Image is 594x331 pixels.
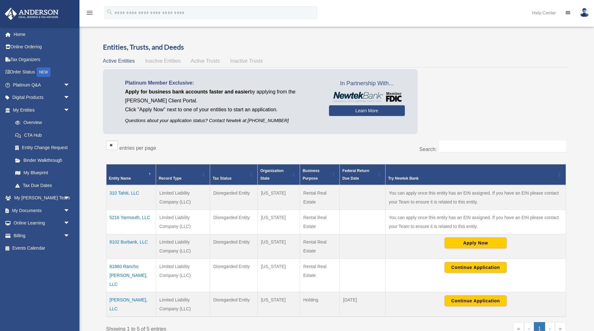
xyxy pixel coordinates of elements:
[332,92,402,102] img: NewtekBankLogoSM.png
[4,53,79,66] a: Tax Organizers
[156,210,210,234] td: Limited Liability Company (LLC)
[64,204,76,217] span: arrow_drop_down
[4,28,79,41] a: Home
[145,58,181,64] span: Inactive Entities
[340,164,386,185] th: Federal Return Due Date: Activate to sort
[445,295,507,306] button: Continue Application
[9,129,76,141] a: CTA Hub
[300,234,340,259] td: Rental Real Estate
[156,234,210,259] td: Limited Liability Company (LLC)
[64,79,76,92] span: arrow_drop_down
[4,204,79,217] a: My Documentsarrow_drop_down
[3,8,60,20] img: Anderson Advisors Platinum Portal
[210,210,257,234] td: Disregarded Entity
[419,147,437,152] label: Search:
[106,210,156,234] td: 5216 Yarmouth, LLC
[340,292,386,317] td: [DATE]
[445,262,507,273] button: Continue Application
[64,229,76,242] span: arrow_drop_down
[300,292,340,317] td: Holding
[156,164,210,185] th: Record Type: Activate to sort
[106,164,156,185] th: Entity Name: Activate to invert sorting
[64,91,76,104] span: arrow_drop_down
[300,185,340,210] td: Rental Real Estate
[4,79,79,91] a: Platinum Q&Aarrow_drop_down
[4,242,79,255] a: Events Calendar
[342,169,369,181] span: Federal Return Due Date
[37,67,51,77] div: NEW
[106,9,113,16] i: search
[125,117,319,125] p: Questions about your application status? Contact Newtek at [PHONE_NUMBER]
[106,259,156,292] td: 81860 Rancho [PERSON_NAME], LLC
[257,185,300,210] td: [US_STATE]
[156,185,210,210] td: Limited Liability Company (LLC)
[4,192,79,204] a: My [PERSON_NAME] Teamarrow_drop_down
[9,116,73,129] a: Overview
[257,259,300,292] td: [US_STATE]
[260,169,283,181] span: Organization State
[329,105,405,116] a: Learn More
[109,176,131,181] span: Entity Name
[86,9,93,17] i: menu
[210,292,257,317] td: Disregarded Entity
[4,91,79,104] a: Digital Productsarrow_drop_down
[4,104,76,116] a: My Entitiesarrow_drop_down
[125,87,319,105] p: by applying from the [PERSON_NAME] Client Portal.
[388,175,556,182] div: Try Newtek Bank
[125,89,250,94] span: Apply for business bank accounts faster and easier
[329,79,405,89] span: In Partnership With...
[210,164,257,185] th: Tax Status: Activate to sort
[64,217,76,230] span: arrow_drop_down
[4,229,79,242] a: Billingarrow_drop_down
[86,11,93,17] a: menu
[210,259,257,292] td: Disregarded Entity
[191,58,220,64] span: Active Trusts
[125,105,319,114] p: Click "Apply Now" next to one of your entities to start an application.
[445,238,507,248] button: Apply Now
[64,192,76,205] span: arrow_drop_down
[64,104,76,117] span: arrow_drop_down
[106,292,156,317] td: [PERSON_NAME], LLC
[230,58,263,64] span: Inactive Trusts
[106,185,156,210] td: 310 Tahiti, LLC
[300,259,340,292] td: Rental Real Estate
[257,164,300,185] th: Organization State: Activate to sort
[9,141,76,154] a: Entity Change Request
[4,217,79,230] a: Online Learningarrow_drop_down
[386,185,566,210] td: You can apply once this entity has an EIN assigned. If you have an EIN please contact your Team t...
[386,164,566,185] th: Try Newtek Bank : Activate to sort
[103,42,569,52] h3: Entities, Trusts, and Deeds
[4,41,79,53] a: Online Ordering
[257,210,300,234] td: [US_STATE]
[580,8,589,17] img: User Pic
[210,185,257,210] td: Disregarded Entity
[159,176,181,181] span: Record Type
[386,210,566,234] td: You can apply once this entity has an EIN assigned. If you have an EIN please contact your Team t...
[303,169,319,181] span: Business Purpose
[213,176,232,181] span: Tax Status
[156,292,210,317] td: Limited Liability Company (LLC)
[9,179,76,192] a: Tax Due Dates
[4,66,79,79] a: Order StatusNEW
[103,58,135,64] span: Active Entities
[257,234,300,259] td: [US_STATE]
[156,259,210,292] td: Limited Liability Company (LLC)
[210,234,257,259] td: Disregarded Entity
[119,145,156,151] label: entries per page
[300,210,340,234] td: Rental Real Estate
[300,164,340,185] th: Business Purpose: Activate to sort
[257,292,300,317] td: [US_STATE]
[125,79,319,87] p: Platinum Member Exclusive:
[9,167,76,179] a: My Blueprint
[9,154,76,167] a: Binder Walkthrough
[106,234,156,259] td: 8102 Burbank, LLC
